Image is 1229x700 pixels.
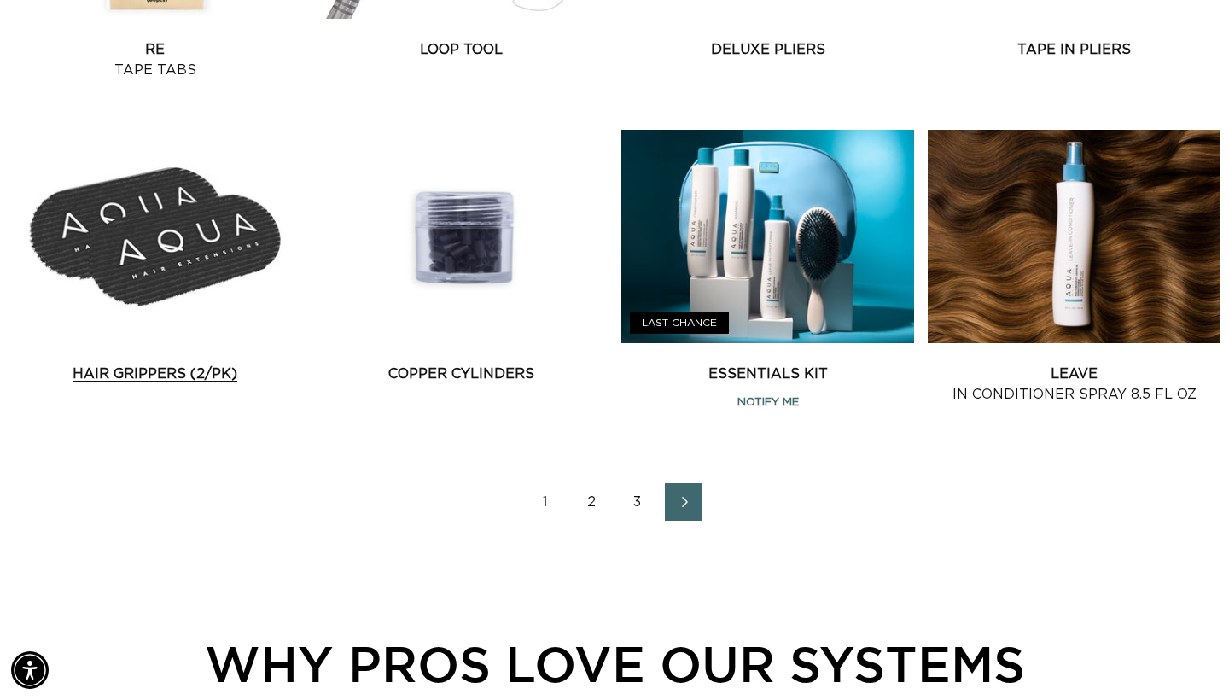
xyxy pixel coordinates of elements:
a: Next page [665,483,702,521]
a: Re Tape Tabs [9,39,301,80]
a: Page 1 [527,483,564,521]
a: Leave In Conditioner Spray 8.5 fl oz [928,364,1220,405]
div: Accessibility Menu [11,651,49,689]
a: Page 2 [573,483,610,521]
a: Deluxe Pliers [621,39,914,60]
a: Essentials Kit [621,364,914,384]
a: Tape In Pliers [928,39,1220,60]
a: Hair Grippers (2/pk) [9,364,301,384]
iframe: Chat Widget [1144,618,1229,700]
a: Page 3 [619,483,656,521]
a: Loop Tool [315,39,608,60]
nav: Pagination [9,483,1220,521]
a: Copper Cylinders [315,364,608,384]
